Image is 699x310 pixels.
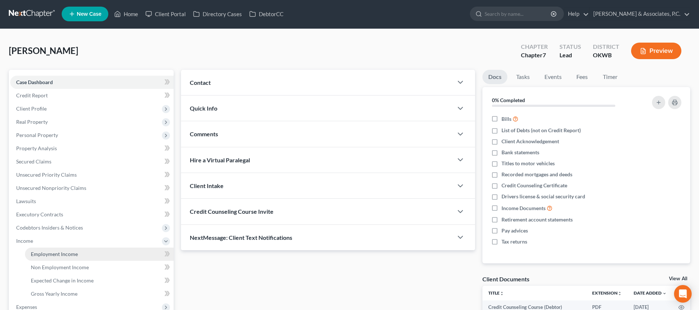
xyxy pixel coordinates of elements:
[190,156,250,163] span: Hire a Virtual Paralegal
[25,287,174,300] a: Gross Yearly Income
[16,132,58,138] span: Personal Property
[10,76,174,89] a: Case Dashboard
[10,195,174,208] a: Lawsuits
[485,7,552,21] input: Search by name...
[500,291,504,296] i: unfold_more
[674,285,692,303] div: Open Intercom Messenger
[631,43,681,59] button: Preview
[9,45,78,56] span: [PERSON_NAME]
[10,168,174,181] a: Unsecured Priority Claims
[16,79,53,85] span: Case Dashboard
[10,155,174,168] a: Secured Claims
[488,290,504,296] a: Titleunfold_more
[77,11,101,17] span: New Case
[16,224,83,231] span: Codebtors Insiders & Notices
[246,7,287,21] a: DebtorCC
[16,198,36,204] span: Lawsuits
[16,105,47,112] span: Client Profile
[16,158,51,165] span: Secured Claims
[16,185,86,191] span: Unsecured Nonpriority Claims
[190,105,217,112] span: Quick Info
[501,238,527,245] span: Tax returns
[25,261,174,274] a: Non Employment Income
[190,208,274,215] span: Credit Counseling Course Invite
[111,7,142,21] a: Home
[10,181,174,195] a: Unsecured Nonpriority Claims
[571,70,594,84] a: Fees
[482,275,529,283] div: Client Documents
[501,115,511,123] span: Bills
[16,211,63,217] span: Executory Contracts
[669,276,687,281] a: View All
[190,79,211,86] span: Contact
[492,97,525,103] strong: 0% Completed
[564,7,589,21] a: Help
[10,142,174,155] a: Property Analysis
[501,227,528,234] span: Pay advices
[539,70,568,84] a: Events
[521,43,548,51] div: Chapter
[559,51,581,60] div: Lead
[16,119,48,125] span: Real Property
[10,89,174,102] a: Credit Report
[25,248,174,261] a: Employment Income
[662,291,667,296] i: expand_more
[190,182,224,189] span: Client Intake
[634,290,667,296] a: Date Added expand_more
[190,234,292,241] span: NextMessage: Client Text Notifications
[501,127,581,134] span: List of Debts (not on Credit Report)
[31,291,77,297] span: Gross Yearly Income
[16,304,37,310] span: Expenses
[501,149,539,156] span: Bank statements
[617,291,622,296] i: unfold_more
[501,160,555,167] span: Titles to motor vehicles
[592,290,622,296] a: Extensionunfold_more
[16,238,33,244] span: Income
[31,277,94,284] span: Expected Change in Income
[31,264,89,270] span: Non Employment Income
[189,7,246,21] a: Directory Cases
[501,193,585,200] span: Drivers license & social security card
[25,274,174,287] a: Expected Change in Income
[501,205,546,212] span: Income Documents
[501,138,559,145] span: Client Acknowledgement
[521,51,548,60] div: Chapter
[482,70,507,84] a: Docs
[31,251,78,257] span: Employment Income
[510,70,536,84] a: Tasks
[16,92,48,98] span: Credit Report
[190,130,218,137] span: Comments
[501,171,572,178] span: Recorded mortgages and deeds
[597,70,623,84] a: Timer
[559,43,581,51] div: Status
[16,172,77,178] span: Unsecured Priority Claims
[501,182,567,189] span: Credit Counseling Certificate
[590,7,690,21] a: [PERSON_NAME] & Associates, P.C.
[10,208,174,221] a: Executory Contracts
[16,145,57,151] span: Property Analysis
[593,43,619,51] div: District
[593,51,619,60] div: OKWB
[501,216,573,223] span: Retirement account statements
[142,7,189,21] a: Client Portal
[543,51,546,58] span: 7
